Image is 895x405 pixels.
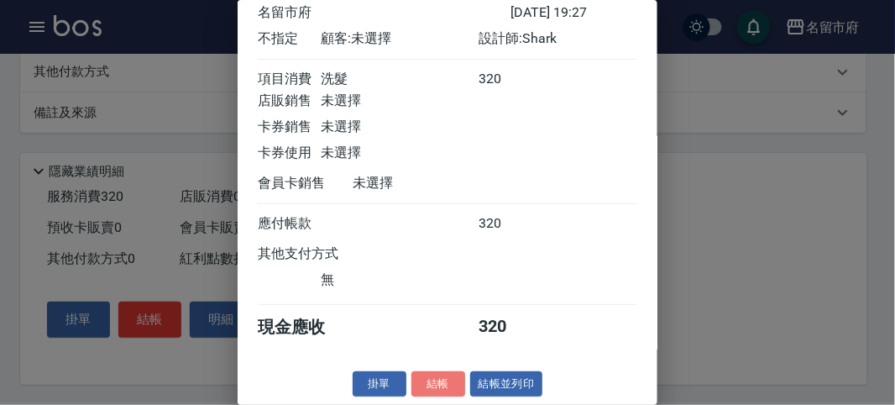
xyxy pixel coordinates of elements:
div: 應付帳款 [258,215,321,233]
div: 設計師: Shark [479,30,637,48]
div: 其他支付方式 [258,245,385,263]
div: 未選擇 [353,175,510,192]
div: 現金應收 [258,316,353,339]
button: 掛單 [353,371,406,397]
div: 洗髮 [321,71,479,88]
button: 結帳 [411,371,465,397]
button: 結帳並列印 [470,371,543,397]
div: 項目消費 [258,71,321,88]
div: 無 [321,271,479,289]
div: 未選擇 [321,118,479,136]
div: 320 [479,316,542,339]
div: 會員卡銷售 [258,175,353,192]
div: [DATE] 19:27 [510,4,637,22]
div: 店販銷售 [258,92,321,110]
div: 320 [479,215,542,233]
div: 未選擇 [321,92,479,110]
div: 卡券使用 [258,145,321,162]
div: 未選擇 [321,145,479,162]
div: 卡券銷售 [258,118,321,136]
div: 顧客: 未選擇 [321,30,479,48]
div: 不指定 [258,30,321,48]
div: 名留市府 [258,4,510,22]
div: 320 [479,71,542,88]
